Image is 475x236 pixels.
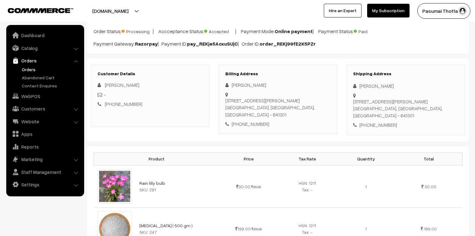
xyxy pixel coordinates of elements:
[278,152,337,165] th: Tax Rate
[353,98,458,119] div: [STREET_ADDRESS][PERSON_NAME] [GEOGRAPHIC_DATA], [GEOGRAPHIC_DATA], [GEOGRAPHIC_DATA] - 641301
[353,71,458,76] h3: Shipping Address
[98,91,203,98] div: -
[98,169,132,204] img: photo_2025-07-26_13-16-13.jpg
[458,6,467,16] img: user
[225,71,331,76] h3: Billing Address
[425,184,436,189] span: 30.00
[252,227,262,231] strike: 299.00
[187,41,238,47] b: pay_REKje5AcxuSUjC
[260,41,316,47] b: order_REKj99fE2K5PZr
[94,152,219,165] th: Product
[8,141,82,152] a: Reports
[98,71,203,76] h3: Customer Details
[139,229,216,235] div: SKU: 247
[8,154,82,165] a: Marketing
[275,28,313,34] b: Online payment
[424,226,437,231] span: 199.00
[135,41,158,47] b: Razorpay
[139,180,165,186] a: Rain lilly bulb
[8,91,82,102] a: WebPOS
[395,152,462,165] th: Total
[20,74,82,81] a: Abandoned Cart
[105,82,139,88] span: [PERSON_NAME]
[8,179,82,190] a: Settings
[94,27,463,35] p: Order Status: | Accceptance Status: | Payment Mode: | Payment Status:
[8,8,73,13] img: COMMMERCE
[235,226,251,231] span: 199.00
[8,128,82,140] a: Apps
[122,27,153,35] span: Processing
[353,121,458,129] div: [PHONE_NUMBER]
[8,30,82,41] a: Dashboard
[8,116,82,127] a: Website
[365,184,367,189] span: 1
[8,6,62,14] a: COMMMERCE
[8,166,82,178] a: Staff Management
[299,223,316,235] span: HSN: 1211 Tax: -
[365,226,367,231] span: 1
[236,184,250,189] span: 30.00
[8,103,82,114] a: Customers
[225,97,331,118] div: [STREET_ADDRESS][PERSON_NAME] [GEOGRAPHIC_DATA], [GEOGRAPHIC_DATA], [GEOGRAPHIC_DATA] - 641301
[8,55,82,66] a: Orders
[20,82,82,89] a: Contact Enquires
[70,3,150,19] button: [DOMAIN_NAME]
[204,27,235,35] span: Accepted
[353,82,458,90] div: [PERSON_NAME]
[219,152,278,165] th: Price
[225,120,331,128] div: [PHONE_NUMBER]
[8,42,82,54] a: Catalog
[417,3,470,19] button: Pasumai Thotta…
[367,4,410,17] a: My Subscription
[354,27,385,35] span: Paid
[324,4,362,17] a: Hire an Expert
[139,223,193,228] a: [MEDICAL_DATA] ( 500 gm )
[251,185,261,189] strike: 199.00
[299,180,316,192] span: HSN: 1211 Tax: -
[139,186,216,193] div: SKU: 291
[225,81,331,89] div: [PERSON_NAME]
[94,40,463,47] p: Payment Gateway: | Payment ID: | Order ID:
[20,66,82,73] a: Orders
[337,152,395,165] th: Quantity
[105,101,142,107] a: [PHONE_NUMBER]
